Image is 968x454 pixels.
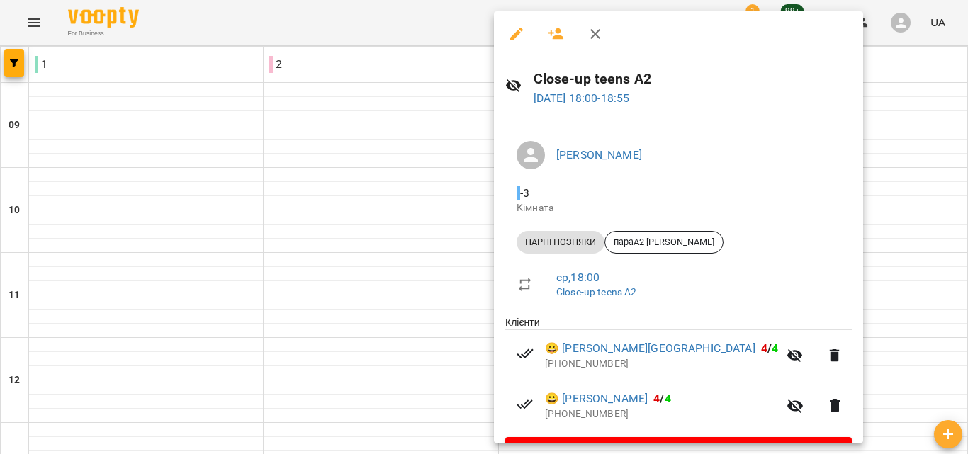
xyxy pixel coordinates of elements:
[772,341,778,355] span: 4
[534,91,630,105] a: [DATE] 18:00-18:55
[505,315,852,436] ul: Клієнти
[556,286,637,297] a: Close-up teens A2
[556,148,642,161] a: [PERSON_NAME]
[545,407,778,421] p: [PHONE_NUMBER]
[761,341,767,355] span: 4
[653,392,670,405] b: /
[665,392,671,405] span: 4
[517,201,840,215] p: Кімната
[517,236,604,249] span: ПАРНІ ПОЗНЯКИ
[517,186,532,200] span: - 3
[517,345,534,362] svg: Візит сплачено
[761,341,778,355] b: /
[605,236,723,249] span: параА2 [PERSON_NAME]
[517,396,534,413] svg: Візит сплачено
[545,390,648,407] a: 😀 [PERSON_NAME]
[545,357,778,371] p: [PHONE_NUMBER]
[604,231,724,254] div: параА2 [PERSON_NAME]
[545,340,755,357] a: 😀 [PERSON_NAME][GEOGRAPHIC_DATA]
[556,271,600,284] a: ср , 18:00
[534,68,852,90] h6: Close-up teens A2
[653,392,660,405] span: 4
